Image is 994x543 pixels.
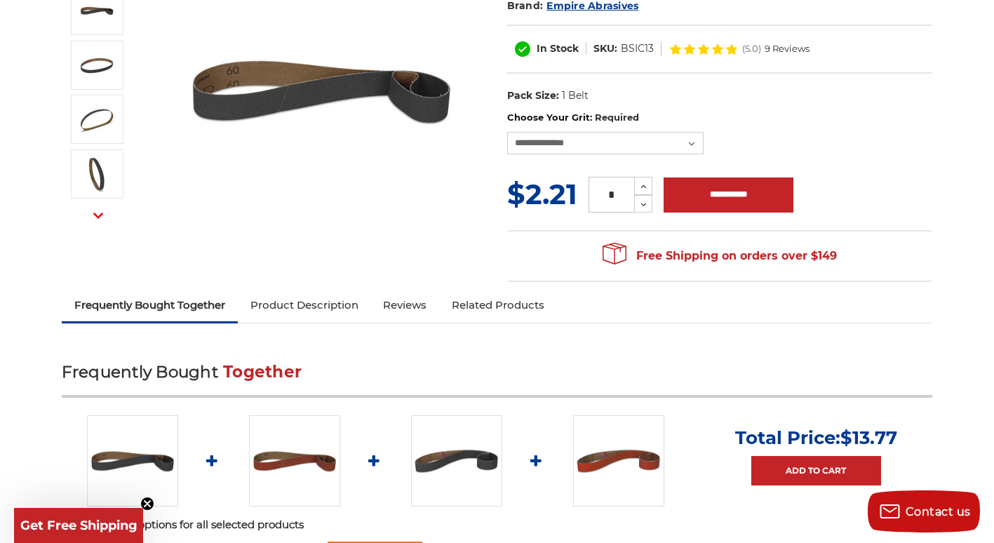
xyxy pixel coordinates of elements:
span: Contact us [906,505,971,518]
label: Choose Your Grit: [507,111,933,125]
dd: 1 Belt [562,88,589,103]
span: Frequently Bought [62,362,218,382]
span: In Stock [537,42,579,55]
span: Get Free Shipping [20,518,137,533]
img: 1" x 30" Silicon Carbide File Belt [87,415,178,507]
dd: BSIC13 [621,41,654,56]
span: 9 Reviews [765,44,810,53]
a: Frequently Bought Together [62,290,238,321]
a: Product Description [238,290,371,321]
a: Add to Cart [751,456,881,485]
dt: Pack Size: [507,88,559,103]
a: Related Products [439,290,557,321]
a: Reviews [370,290,439,321]
button: Contact us [868,490,980,532]
span: (5.0) [742,44,761,53]
span: $13.77 [840,427,897,449]
span: Together [223,362,302,382]
div: Get Free ShippingClose teaser [14,508,143,543]
span: $2.21 [507,177,577,211]
p: Total Price: [735,427,897,449]
button: Next [81,201,115,231]
span: Free Shipping on orders over $149 [603,242,837,270]
dt: SKU: [593,41,617,56]
img: 1" x 30" Silicon Carbide Sanding Belt [79,48,114,83]
img: 1" x 30" - Silicon Carbide Sanding Belt [79,156,114,192]
small: Required [595,112,639,123]
button: Close teaser [140,497,154,511]
p: Please choose options for all selected products [62,517,933,533]
img: 1" x 30" Sanding Belt SC [79,102,114,137]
